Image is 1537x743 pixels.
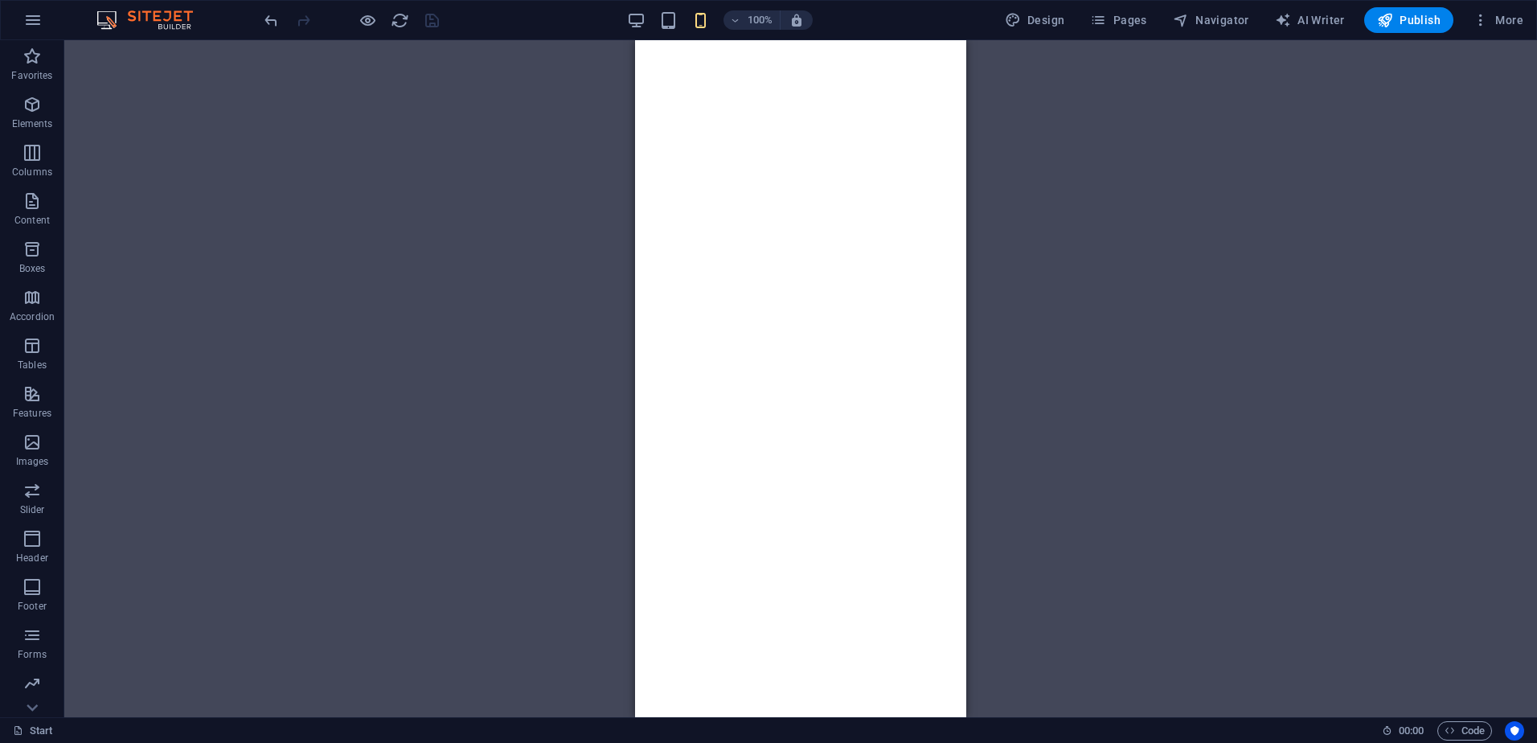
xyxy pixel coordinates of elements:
[10,696,54,709] p: Marketing
[13,407,51,420] p: Features
[18,648,47,661] p: Forms
[262,11,281,30] i: Undo: Change animation (Ctrl+Z)
[1505,721,1524,741] button: Usercentrics
[18,359,47,371] p: Tables
[12,117,53,130] p: Elements
[391,11,409,30] i: Reload page
[358,10,377,30] button: Click here to leave preview mode and continue editing
[92,10,213,30] img: Editor Logo
[19,262,46,275] p: Boxes
[1090,12,1146,28] span: Pages
[1173,12,1249,28] span: Navigator
[1437,721,1492,741] button: Code
[1364,7,1453,33] button: Publish
[12,166,52,179] p: Columns
[16,552,48,564] p: Header
[789,13,804,27] i: On resize automatically adjust zoom level to fit chosen device.
[1377,12,1441,28] span: Publish
[1084,7,1153,33] button: Pages
[1445,721,1485,741] span: Code
[10,310,55,323] p: Accordion
[1005,12,1065,28] span: Design
[11,69,52,82] p: Favorites
[1269,7,1351,33] button: AI Writer
[1382,721,1424,741] h6: Session time
[1466,7,1530,33] button: More
[16,455,49,468] p: Images
[998,7,1072,33] div: Design (Ctrl+Alt+Y)
[1473,12,1523,28] span: More
[1275,12,1345,28] span: AI Writer
[20,503,45,516] p: Slider
[1410,725,1412,737] span: :
[998,7,1072,33] button: Design
[723,10,781,30] button: 100%
[13,721,53,741] a: Click to cancel selection. Double-click to open Pages
[390,10,409,30] button: reload
[748,10,773,30] h6: 100%
[1166,7,1256,33] button: Navigator
[1399,721,1424,741] span: 00 00
[18,600,47,613] p: Footer
[14,214,50,227] p: Content
[261,10,281,30] button: undo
